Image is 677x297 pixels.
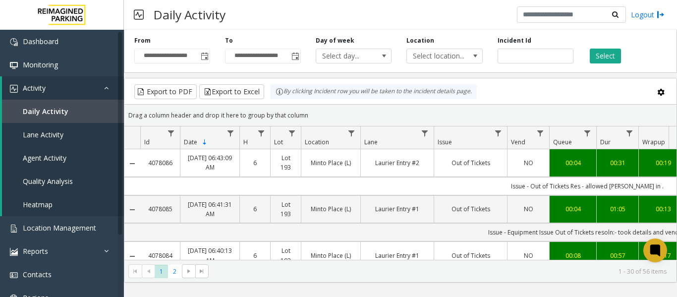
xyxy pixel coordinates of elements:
img: 'icon' [10,248,18,256]
span: Go to the last page [195,264,209,278]
span: Monitoring [23,60,58,69]
a: 00:57 [603,251,632,260]
div: Data table [124,126,677,260]
a: 4078086 [146,158,174,168]
a: Lane Filter Menu [418,126,432,140]
a: 01:05 [603,204,632,214]
a: Minto Place (L) [307,204,354,214]
span: Activity [23,83,46,93]
span: Date [184,138,197,146]
span: Id [144,138,150,146]
span: Issue [438,138,452,146]
a: 4078085 [146,204,174,214]
a: Laurier Entry #1 [367,251,428,260]
span: Go to the next page [185,267,193,275]
span: NO [524,251,533,260]
img: 'icon' [10,225,18,233]
a: Collapse Details [124,160,140,168]
a: Heatmap [2,193,124,216]
div: 00:31 [603,158,632,168]
span: NO [524,205,533,213]
span: Lane [364,138,378,146]
span: Dur [600,138,611,146]
a: Out of Tickets [440,158,501,168]
a: Minto Place (L) [307,158,354,168]
kendo-pager-info: 1 - 30 of 56 items [215,267,667,276]
span: Select day... [316,49,376,63]
a: Lot 193 [277,153,295,172]
a: [DATE] 06:40:13 AM [186,246,233,265]
label: Day of week [316,36,354,45]
a: NO [513,251,543,260]
a: 6 [246,204,264,214]
span: Location [305,138,329,146]
a: Quality Analysis [2,170,124,193]
a: Id Filter Menu [165,126,178,140]
a: 00:04 [556,204,590,214]
img: 'icon' [10,38,18,46]
a: Lot 193 [277,246,295,265]
span: Toggle popup [199,49,210,63]
div: Drag a column header and drop it here to group by that column [124,107,677,124]
img: 'icon' [10,271,18,279]
span: Heatmap [23,200,53,209]
a: Dur Filter Menu [623,126,636,140]
a: Lot 193 [277,200,295,219]
span: Lane Activity [23,130,63,139]
span: Reports [23,246,48,256]
span: Toggle popup [289,49,300,63]
button: Export to PDF [134,84,197,99]
a: 6 [246,251,264,260]
a: Lane Activity [2,123,124,146]
a: Issue Filter Menu [492,126,505,140]
div: By clicking Incident row you will be taken to the incident details page. [271,84,477,99]
a: Out of Tickets [440,251,501,260]
span: Queue [553,138,572,146]
a: Queue Filter Menu [581,126,594,140]
span: Page 1 [155,265,168,278]
img: pageIcon [134,2,144,27]
label: Location [406,36,434,45]
a: Lot Filter Menu [285,126,299,140]
span: Contacts [23,270,52,279]
span: Vend [511,138,525,146]
span: Agent Activity [23,153,66,163]
span: Go to the last page [198,267,206,275]
a: 6 [246,158,264,168]
a: Daily Activity [2,100,124,123]
img: 'icon' [10,61,18,69]
span: Quality Analysis [23,177,73,186]
a: Laurier Entry #2 [367,158,428,168]
a: Laurier Entry #1 [367,204,428,214]
a: Vend Filter Menu [534,126,547,140]
span: Dashboard [23,37,58,46]
a: 00:08 [556,251,590,260]
label: Incident Id [498,36,531,45]
a: 00:04 [556,158,590,168]
button: Select [590,49,621,63]
a: Activity [2,76,124,100]
span: Page 2 [168,265,181,278]
label: From [134,36,151,45]
span: Sortable [201,138,209,146]
span: Location Management [23,223,96,233]
a: 4078084 [146,251,174,260]
span: Daily Activity [23,107,68,116]
label: To [225,36,233,45]
a: H Filter Menu [255,126,268,140]
span: Go to the next page [182,264,195,278]
a: Minto Place (L) [307,251,354,260]
a: NO [513,158,543,168]
a: Collapse Details [124,206,140,214]
img: infoIcon.svg [276,88,283,96]
a: [DATE] 06:41:31 AM [186,200,233,219]
a: Collapse Details [124,252,140,260]
a: Out of Tickets [440,204,501,214]
a: Agent Activity [2,146,124,170]
span: Lot [274,138,283,146]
